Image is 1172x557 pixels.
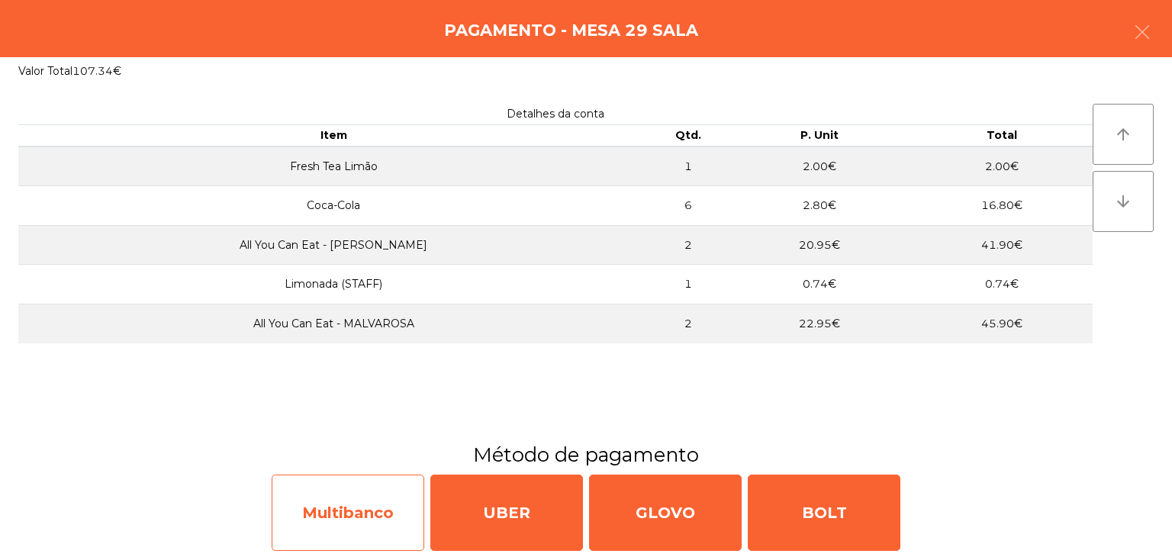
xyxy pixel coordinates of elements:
[910,304,1093,343] td: 45.90€
[649,304,728,343] td: 2
[11,441,1161,468] h3: Método de pagamento
[728,304,910,343] td: 22.95€
[649,225,728,265] td: 2
[589,475,742,551] div: GLOVO
[18,64,72,78] span: Valor Total
[728,265,910,304] td: 0.74€
[910,146,1093,186] td: 2.00€
[649,265,728,304] td: 1
[18,225,649,265] td: All You Can Eat - [PERSON_NAME]
[910,186,1093,226] td: 16.80€
[728,225,910,265] td: 20.95€
[649,146,728,186] td: 1
[430,475,583,551] div: UBER
[507,107,604,121] span: Detalhes da conta
[910,125,1093,146] th: Total
[728,186,910,226] td: 2.80€
[1093,104,1154,165] button: arrow_upward
[18,125,649,146] th: Item
[1093,171,1154,232] button: arrow_downward
[748,475,900,551] div: BOLT
[649,125,728,146] th: Qtd.
[1114,192,1132,211] i: arrow_downward
[18,186,649,226] td: Coca-Cola
[72,64,121,78] span: 107.34€
[272,475,424,551] div: Multibanco
[18,146,649,186] td: Fresh Tea Limão
[910,225,1093,265] td: 41.90€
[728,146,910,186] td: 2.00€
[18,265,649,304] td: Limonada (STAFF)
[18,304,649,343] td: All You Can Eat - MALVAROSA
[728,125,910,146] th: P. Unit
[910,265,1093,304] td: 0.74€
[649,186,728,226] td: 6
[444,19,698,42] h4: Pagamento - Mesa 29 Sala
[1114,125,1132,143] i: arrow_upward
